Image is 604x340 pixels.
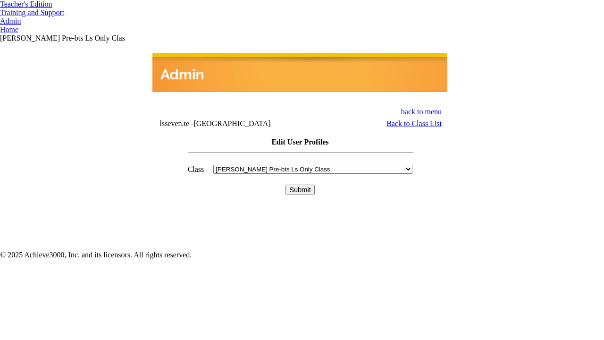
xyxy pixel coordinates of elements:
[187,164,205,174] td: Class
[285,185,315,195] input: Submit
[52,2,57,7] img: teacher_arrow.png
[64,12,68,15] img: teacher_arrow_small.png
[159,119,333,128] td: lsseven.te -
[386,119,442,127] a: Back to Class List
[152,53,447,92] img: header
[193,119,270,127] nobr: [GEOGRAPHIC_DATA]
[271,138,328,146] span: Edit User Profiles
[401,108,442,116] a: back to menu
